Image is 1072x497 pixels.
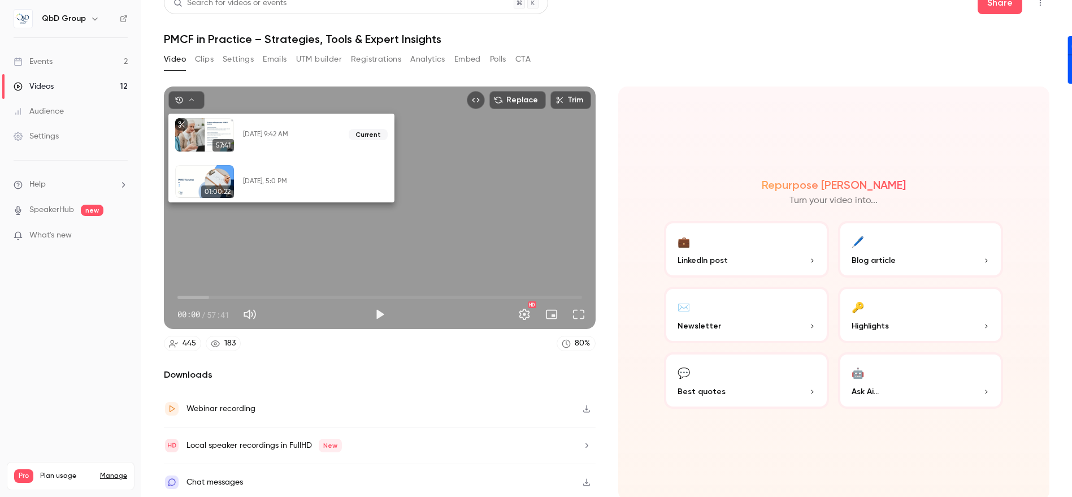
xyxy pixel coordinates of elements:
span: 57:41 [212,139,234,152]
span: Delete [370,172,388,191]
span: 01:00:22 [201,185,234,198]
div: [DATE], 5:0 PM [243,177,310,186]
div: [DATE] 9:42 AM [243,130,340,139]
span: Current [349,129,388,140]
